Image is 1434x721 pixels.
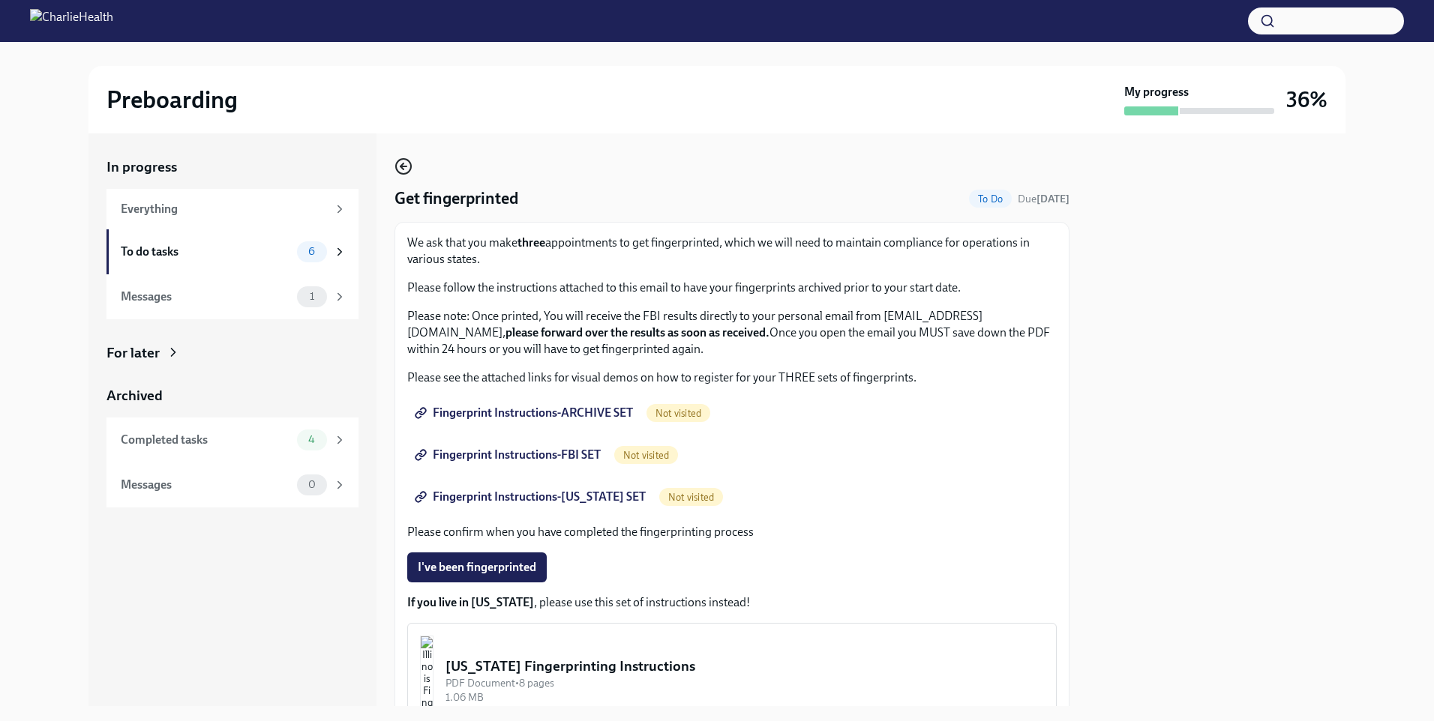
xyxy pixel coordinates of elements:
[407,524,1057,540] p: Please confirm when you have completed the fingerprinting process
[121,244,291,260] div: To do tasks
[106,229,358,274] a: To do tasks6
[407,235,1057,268] p: We ask that you make appointments to get fingerprinted, which we will need to maintain compliance...
[1018,193,1069,205] span: Due
[121,201,327,217] div: Everything
[659,492,723,503] span: Not visited
[407,594,1057,611] p: , please use this set of instructions instead!
[969,193,1012,205] span: To Do
[106,274,358,319] a: Messages1
[407,308,1057,358] p: Please note: Once printed, You will receive the FBI results directly to your personal email from ...
[505,325,769,340] strong: please forward over the results as soon as received.
[407,482,656,512] a: Fingerprint Instructions-[US_STATE] SET
[407,595,534,609] strong: If you live in [US_STATE]
[299,434,324,445] span: 4
[517,235,545,250] strong: three
[407,440,611,470] a: Fingerprint Instructions-FBI SET
[121,432,291,448] div: Completed tasks
[299,479,325,490] span: 0
[106,189,358,229] a: Everything
[1036,193,1069,205] strong: [DATE]
[445,690,1044,705] div: 1.06 MB
[445,676,1044,690] div: PDF Document • 8 pages
[30,9,113,33] img: CharlieHealth
[1018,192,1069,206] span: September 17th, 2025 08:00
[407,398,643,428] a: Fingerprint Instructions-ARCHIVE SET
[121,477,291,493] div: Messages
[106,386,358,405] a: Archived
[106,462,358,507] a: Messages0
[418,560,536,575] span: I've been fingerprinted
[407,280,1057,296] p: Please follow the instructions attached to this email to have your fingerprints archived prior to...
[301,291,323,302] span: 1
[407,552,547,582] button: I've been fingerprinted
[614,450,678,461] span: Not visited
[299,246,324,257] span: 6
[1124,84,1189,100] strong: My progress
[418,405,633,420] span: Fingerprint Instructions-ARCHIVE SET
[394,187,518,210] h4: Get fingerprinted
[418,447,601,462] span: Fingerprint Instructions-FBI SET
[106,417,358,462] a: Completed tasks4
[646,408,710,419] span: Not visited
[121,289,291,305] div: Messages
[106,343,358,363] a: For later
[106,343,160,363] div: For later
[106,85,238,115] h2: Preboarding
[407,369,1057,386] p: Please see the attached links for visual demos on how to register for your THREE sets of fingerpr...
[106,157,358,177] a: In progress
[445,657,1044,676] div: [US_STATE] Fingerprinting Instructions
[1286,86,1327,113] h3: 36%
[418,489,646,504] span: Fingerprint Instructions-[US_STATE] SET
